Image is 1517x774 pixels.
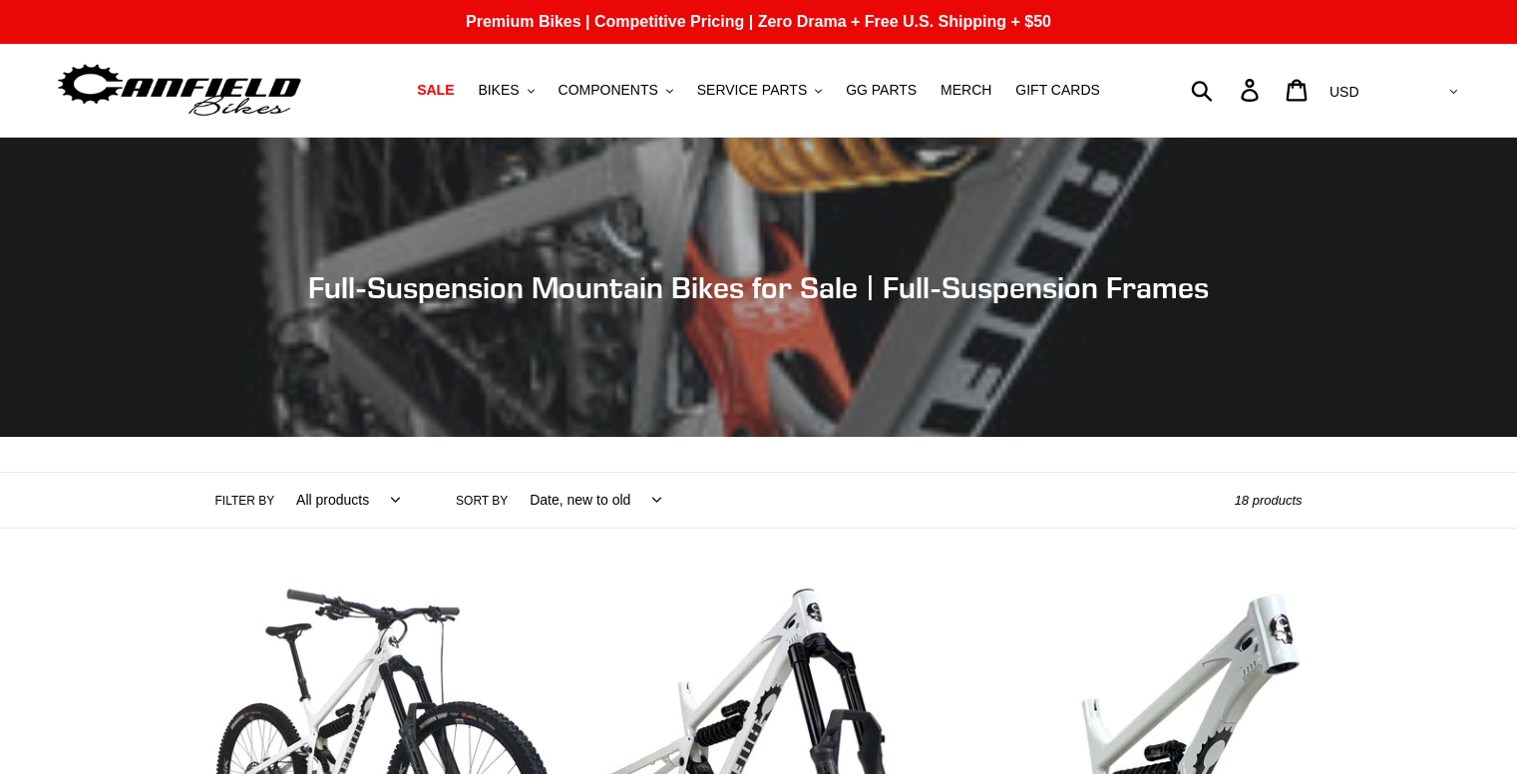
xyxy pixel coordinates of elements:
[846,82,917,99] span: GG PARTS
[931,77,1001,104] a: MERCH
[308,269,1209,305] span: Full-Suspension Mountain Bikes for Sale | Full-Suspension Frames
[478,82,519,99] span: BIKES
[407,77,464,104] a: SALE
[549,77,683,104] button: COMPONENTS
[1235,493,1303,508] span: 18 products
[1015,82,1100,99] span: GIFT CARDS
[941,82,991,99] span: MERCH
[417,82,454,99] span: SALE
[1005,77,1110,104] a: GIFT CARDS
[468,77,544,104] button: BIKES
[55,59,304,122] img: Canfield Bikes
[215,492,275,510] label: Filter by
[456,492,508,510] label: Sort by
[559,82,658,99] span: COMPONENTS
[697,82,807,99] span: SERVICE PARTS
[687,77,832,104] button: SERVICE PARTS
[1202,68,1253,112] input: Search
[836,77,927,104] a: GG PARTS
